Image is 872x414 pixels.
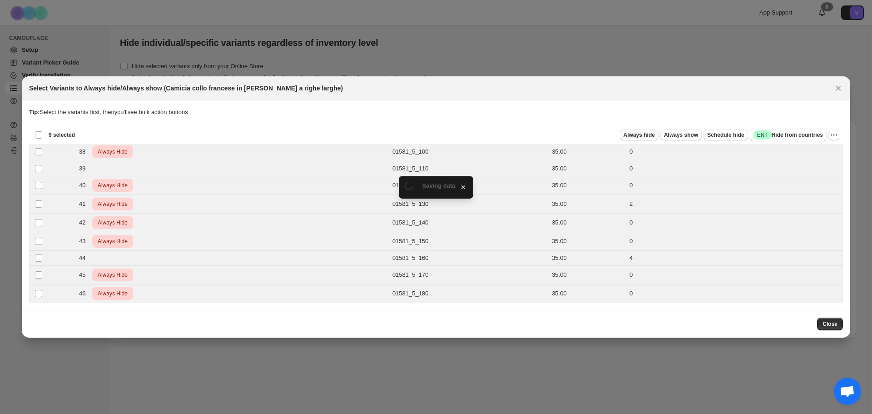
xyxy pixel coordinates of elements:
td: 35.00 [549,214,627,232]
span: 43 [79,237,90,246]
button: Close [817,318,843,330]
td: 2 [627,195,843,214]
button: More actions [828,130,839,140]
td: 35.00 [549,284,627,303]
button: Close [832,82,845,95]
td: 0 [627,176,843,195]
span: Always Hide [96,236,129,247]
td: 0 [627,161,843,176]
td: 35.00 [549,161,627,176]
button: Schedule hide [704,130,748,140]
td: 0 [627,143,843,161]
td: 35.00 [549,251,627,266]
td: 01581_5_180 [390,284,549,303]
span: 39 [79,164,90,173]
td: 0 [627,266,843,284]
span: Always show [664,131,698,139]
td: 01581_5_140 [390,214,549,232]
td: 35.00 [549,143,627,161]
span: Schedule hide [707,131,744,139]
span: Always Hide [96,288,129,299]
td: 01581_5_160 [390,251,549,266]
td: 01581_5_150 [390,232,549,251]
button: SuccessENTHide from countries [750,129,827,141]
button: Always hide [620,130,659,140]
span: Saving data [422,182,456,189]
td: 01581_5_170 [390,266,549,284]
strong: Tip: [29,109,40,115]
span: 40 [79,181,90,190]
td: 35.00 [549,266,627,284]
span: 38 [79,147,90,156]
span: 42 [79,218,90,227]
td: 01581_5_120 [390,176,549,195]
a: Aprire la chat [834,378,861,405]
td: 35.00 [549,176,627,195]
td: 0 [627,232,843,251]
td: 01581_5_100 [390,143,549,161]
span: 41 [79,200,90,209]
span: ENT [757,131,768,139]
button: Always show [660,130,702,140]
td: 01581_5_110 [390,161,549,176]
span: Always Hide [96,269,129,280]
td: 4 [627,251,843,266]
span: Always hide [624,131,655,139]
span: Always Hide [96,217,129,228]
td: 01581_5_130 [390,195,549,214]
span: Always Hide [96,146,129,157]
span: 44 [79,254,90,263]
span: Close [822,320,837,328]
td: 0 [627,284,843,303]
td: 35.00 [549,195,627,214]
td: 35.00 [549,232,627,251]
span: 45 [79,270,90,279]
span: 46 [79,289,90,298]
span: Always Hide [96,199,129,209]
h2: Select Variants to Always hide/Always show (Camicia collo francese in [PERSON_NAME] a righe larghe) [29,84,343,93]
span: Hide from countries [753,130,823,140]
td: 0 [627,214,843,232]
span: Always Hide [96,180,129,191]
span: 9 selected [49,131,75,139]
p: Select the variants first, then you'll see bulk action buttons [29,108,843,117]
